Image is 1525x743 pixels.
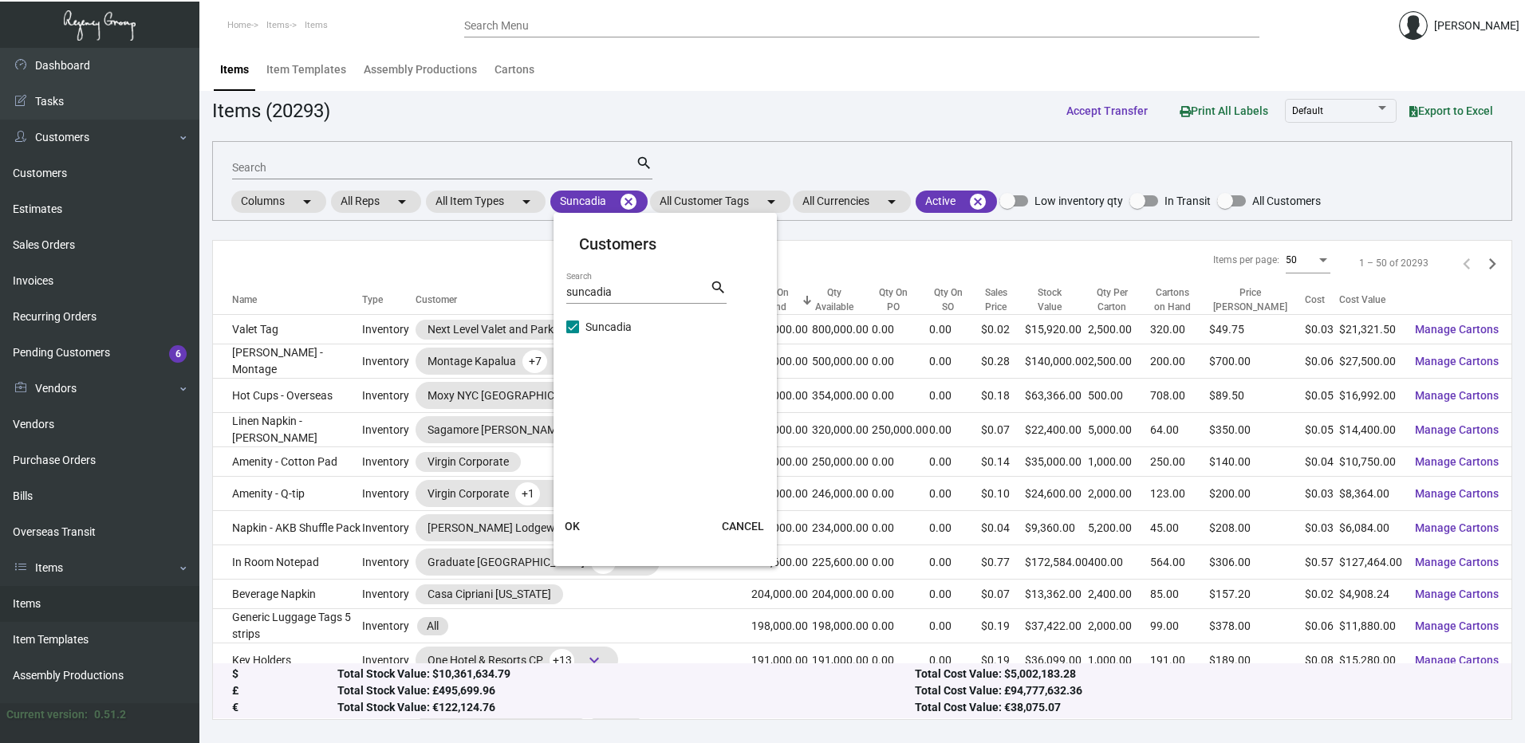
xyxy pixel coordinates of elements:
span: Suncadia [585,317,632,336]
span: OK [565,520,580,533]
div: 0.51.2 [94,706,126,723]
div: Current version: [6,706,88,723]
mat-card-title: Customers [579,232,751,256]
button: CANCEL [709,512,777,541]
mat-icon: search [710,278,727,297]
button: OK [547,512,598,541]
span: CANCEL [722,520,764,533]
